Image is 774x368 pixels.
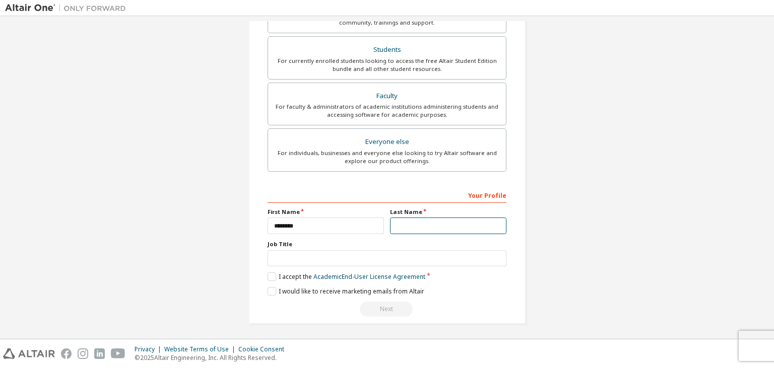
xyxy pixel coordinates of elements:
[164,345,238,353] div: Website Terms of Use
[94,348,105,359] img: linkedin.svg
[238,345,290,353] div: Cookie Consent
[3,348,55,359] img: altair_logo.svg
[274,89,500,103] div: Faculty
[78,348,88,359] img: instagram.svg
[111,348,125,359] img: youtube.svg
[274,103,500,119] div: For faculty & administrators of academic institutions administering students and accessing softwa...
[390,208,506,216] label: Last Name
[268,272,425,281] label: I accept the
[274,149,500,165] div: For individuals, businesses and everyone else looking to try Altair software and explore our prod...
[268,240,506,248] label: Job Title
[274,135,500,149] div: Everyone else
[268,287,424,296] label: I would like to receive marketing emails from Altair
[135,345,164,353] div: Privacy
[5,3,131,13] img: Altair One
[313,272,425,281] a: Academic End-User License Agreement
[274,43,500,57] div: Students
[61,348,72,359] img: facebook.svg
[268,208,384,216] label: First Name
[135,353,290,362] p: © 2025 Altair Engineering, Inc. All Rights Reserved.
[274,57,500,73] div: For currently enrolled students looking to access the free Altair Student Edition bundle and all ...
[268,187,506,203] div: Your Profile
[268,302,506,317] div: Read and acccept EULA to continue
